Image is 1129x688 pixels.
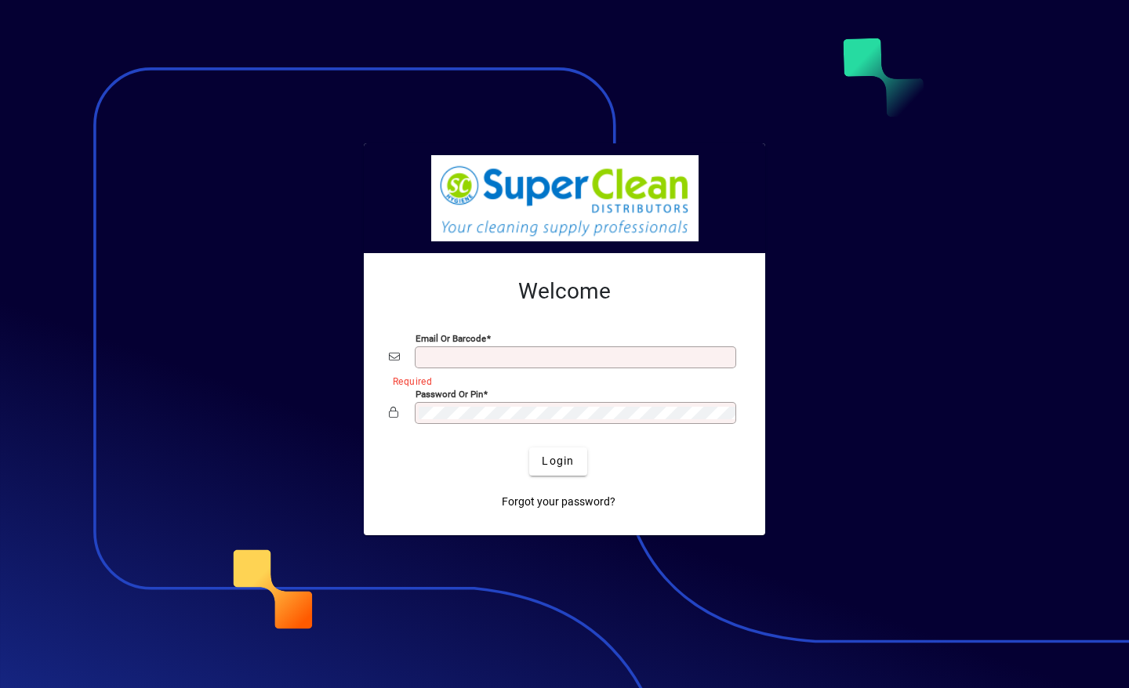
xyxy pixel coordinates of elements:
h2: Welcome [389,278,740,305]
mat-label: Email or Barcode [416,332,486,343]
mat-error: Required [393,372,728,389]
span: Forgot your password? [502,494,615,510]
span: Login [542,453,574,469]
a: Forgot your password? [496,488,622,516]
mat-label: Password or Pin [416,388,483,399]
button: Login [529,447,586,476]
